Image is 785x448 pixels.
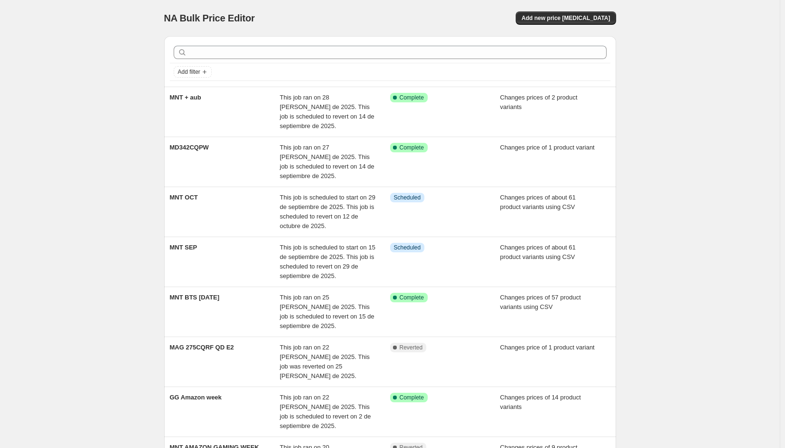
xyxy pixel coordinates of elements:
[500,94,578,110] span: Changes prices of 2 product variants
[280,244,375,279] span: This job is scheduled to start on 15 de septiembre de 2025. This job is scheduled to revert on 29...
[164,13,255,23] span: NA Bulk Price Editor
[170,394,222,401] span: GG Amazon week
[394,244,421,251] span: Scheduled
[280,194,375,229] span: This job is scheduled to start on 29 de septiembre de 2025. This job is scheduled to revert on 12...
[400,394,424,401] span: Complete
[178,68,200,76] span: Add filter
[400,344,423,351] span: Reverted
[170,94,201,101] span: MNT + aub
[280,94,374,129] span: This job ran on 28 [PERSON_NAME] de 2025. This job is scheduled to revert on 14 de septiembre de ...
[400,94,424,101] span: Complete
[394,194,421,201] span: Scheduled
[400,144,424,151] span: Complete
[280,144,374,179] span: This job ran on 27 [PERSON_NAME] de 2025. This job is scheduled to revert on 14 de septiembre de ...
[280,344,370,379] span: This job ran on 22 [PERSON_NAME] de 2025. This job was reverted on 25 [PERSON_NAME] de 2025.
[521,14,610,22] span: Add new price [MEDICAL_DATA]
[170,294,219,301] span: MNT BTS [DATE]
[170,144,209,151] span: MD342CQPW
[500,194,576,210] span: Changes prices of about 61 product variants using CSV
[170,344,234,351] span: MAG 275CQRF QD E2
[280,394,371,429] span: This job ran on 22 [PERSON_NAME] de 2025. This job is scheduled to revert on 2 de septiembre de 2...
[500,394,581,410] span: Changes prices of 14 product variants
[170,244,197,251] span: MNT SEP
[500,294,581,310] span: Changes prices of 57 product variants using CSV
[280,294,374,329] span: This job ran on 25 [PERSON_NAME] de 2025. This job is scheduled to revert on 15 de septiembre de ...
[400,294,424,301] span: Complete
[174,66,212,78] button: Add filter
[500,244,576,260] span: Changes prices of about 61 product variants using CSV
[170,194,198,201] span: MNT OCT
[500,144,595,151] span: Changes price of 1 product variant
[516,11,616,25] button: Add new price [MEDICAL_DATA]
[500,344,595,351] span: Changes price of 1 product variant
